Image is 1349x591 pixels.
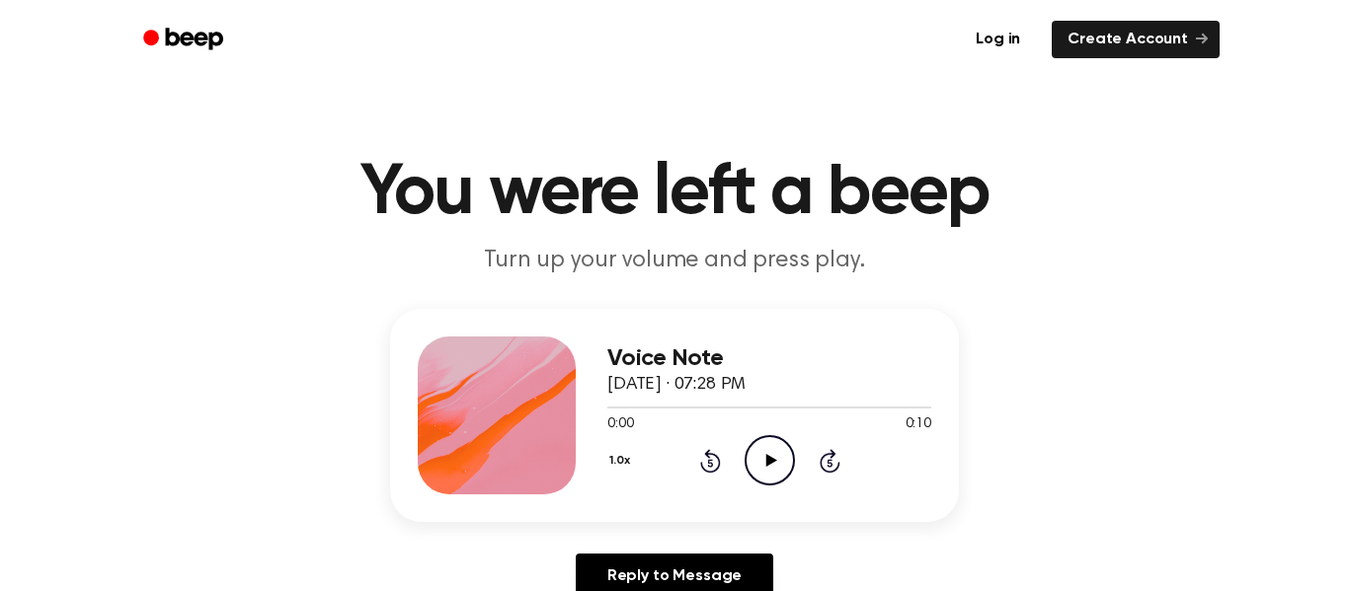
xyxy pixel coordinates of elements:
a: Beep [129,21,241,59]
h1: You were left a beep [169,158,1180,229]
p: Turn up your volume and press play. [295,245,1054,277]
button: 1.0x [607,444,637,478]
h3: Voice Note [607,345,931,372]
span: 0:00 [607,414,633,435]
a: Create Account [1052,21,1220,58]
span: [DATE] · 07:28 PM [607,376,746,394]
span: 0:10 [906,414,931,435]
a: Log in [956,17,1040,62]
